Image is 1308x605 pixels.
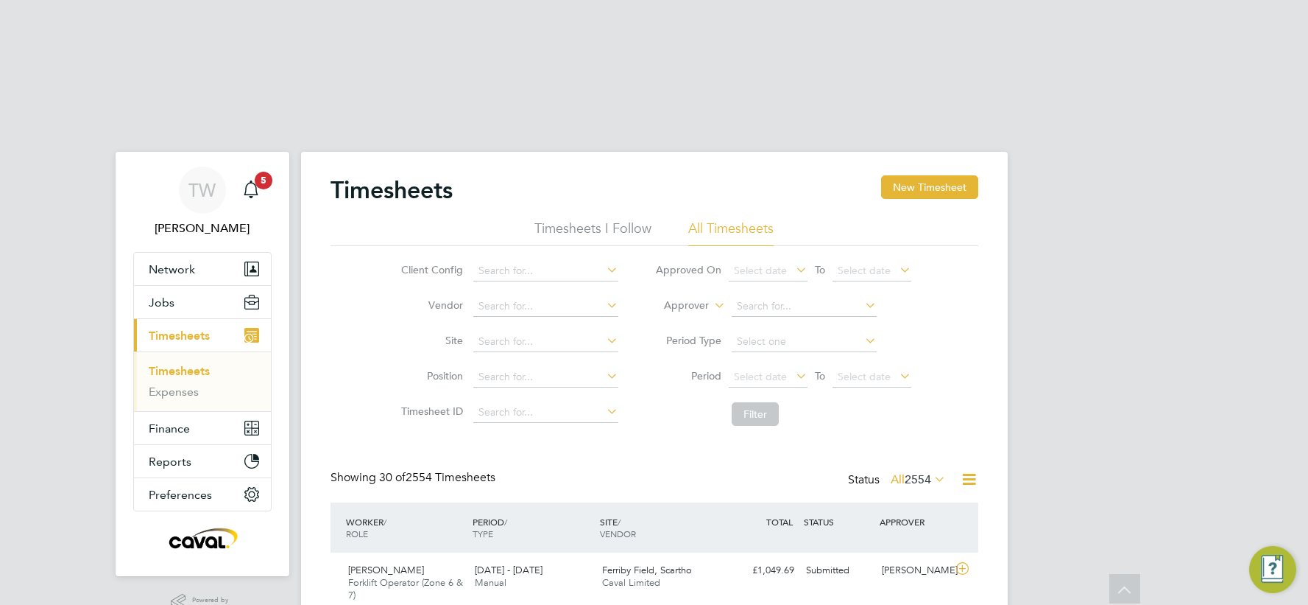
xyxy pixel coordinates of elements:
[504,516,507,528] span: /
[800,508,877,535] div: STATUS
[734,370,787,383] span: Select date
[655,263,721,276] label: Approved On
[469,508,596,547] div: PERIOD
[655,334,721,347] label: Period Type
[810,260,830,279] span: To
[149,455,191,469] span: Reports
[149,329,210,343] span: Timesheets
[473,332,618,352] input: Search for...
[134,286,271,318] button: Jobs
[618,516,621,528] span: /
[732,402,779,426] button: Filter
[655,369,721,382] label: Period
[348,564,424,576] span: [PERSON_NAME]
[876,559,952,583] div: [PERSON_NAME]
[732,332,877,352] input: Select one
[379,470,495,485] span: 2554 Timesheets
[134,352,271,411] div: Timesheets
[379,470,406,485] span: 30 of
[134,445,271,478] button: Reports
[800,559,877,583] div: Submitted
[732,296,877,317] input: Search for...
[473,402,618,423] input: Search for...
[134,478,271,511] button: Preferences
[766,516,793,528] span: TOTAL
[133,167,272,237] a: TW[PERSON_NAME]
[149,364,210,378] a: Timesheets
[133,526,272,550] a: Go to home page
[134,412,271,444] button: Finance
[134,253,271,285] button: Network
[255,172,272,189] span: 5
[602,564,692,576] span: Ferriby Field, Scartho
[724,559,800,583] div: £1,049.69
[348,576,463,601] span: Forklift Operator (Zone 6 & 7)
[116,152,289,576] nav: Main navigation
[734,264,787,277] span: Select date
[876,508,952,535] div: APPROVER
[881,175,978,199] button: New Timesheet
[475,576,506,589] span: Manual
[397,405,463,418] label: Timesheet ID
[330,175,453,205] h2: Timesheets
[330,470,498,486] div: Showing
[600,528,636,539] span: VENDOR
[688,220,774,246] li: All Timesheets
[838,370,891,383] span: Select date
[236,167,266,214] a: 5
[810,366,830,385] span: To
[133,220,272,237] span: Tim Wells
[397,334,463,347] label: Site
[848,470,949,491] div: Status
[643,298,709,313] label: Approver
[534,220,651,246] li: Timesheets I Follow
[473,261,618,281] input: Search for...
[397,298,463,312] label: Vendor
[891,472,946,487] label: All
[165,526,238,550] img: caval-logo-retina.png
[346,528,368,539] span: ROLE
[397,369,463,382] label: Position
[383,516,386,528] span: /
[134,319,271,352] button: Timesheets
[342,508,470,547] div: WORKER
[475,564,542,576] span: [DATE] - [DATE]
[149,422,190,436] span: Finance
[473,296,618,317] input: Search for...
[473,528,493,539] span: TYPE
[473,367,618,388] input: Search for...
[149,262,195,276] span: Network
[905,472,931,487] span: 2554
[838,264,891,277] span: Select date
[149,295,174,310] span: Jobs
[596,508,724,547] div: SITE
[188,181,216,200] span: TW
[397,263,463,276] label: Client Config
[602,576,660,589] span: Caval Limited
[149,385,199,399] a: Expenses
[149,488,212,502] span: Preferences
[1249,546,1296,593] button: Engage Resource Center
